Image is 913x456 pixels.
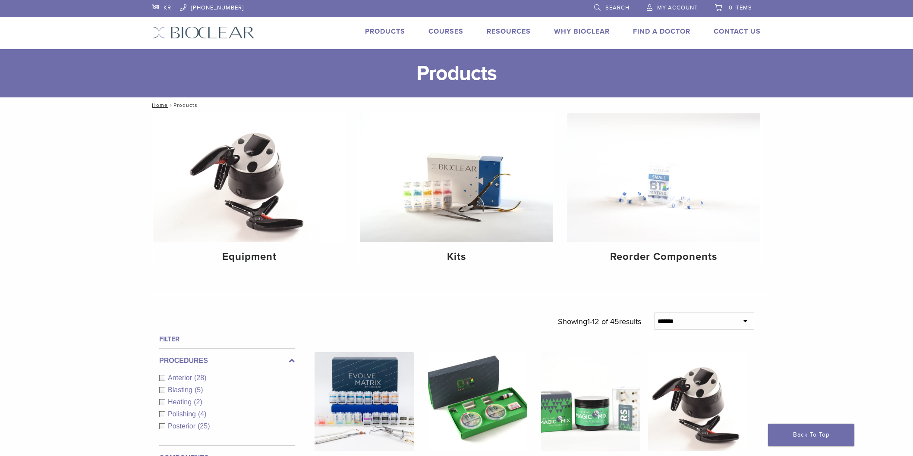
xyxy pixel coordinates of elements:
span: 1-12 of 45 [587,317,619,326]
h4: Filter [159,334,295,344]
h4: Kits [367,249,546,265]
span: Heating [168,398,194,406]
img: Black Triangle (BT) Kit [428,352,527,451]
img: HeatSync Kit [648,352,747,451]
p: Showing results [558,312,641,331]
a: Home [149,102,168,108]
span: (5) [195,386,203,394]
img: Bioclear [152,26,255,39]
span: My Account [657,4,698,11]
img: Reorder Components [567,113,760,242]
a: Contact Us [714,27,761,36]
a: Reorder Components [567,113,760,270]
a: Kits [360,113,553,270]
img: Rockstar (RS) Polishing Kit [541,352,640,451]
a: Why Bioclear [554,27,610,36]
span: Search [605,4,630,11]
span: (2) [194,398,202,406]
a: Courses [428,27,463,36]
h4: Equipment [160,249,339,265]
img: Kits [360,113,553,242]
a: Resources [487,27,531,36]
a: Find A Doctor [633,27,690,36]
label: Procedures [159,356,295,366]
span: (28) [194,374,206,381]
span: Anterior [168,374,194,381]
span: Posterior [168,422,198,430]
h4: Reorder Components [574,249,753,265]
span: (25) [198,422,210,430]
a: Back To Top [768,424,854,446]
a: Equipment [153,113,346,270]
nav: Products [146,97,767,113]
span: (4) [198,410,207,418]
span: 0 items [729,4,752,11]
span: Polishing [168,410,198,418]
span: Blasting [168,386,195,394]
span: / [168,103,173,107]
img: Equipment [153,113,346,242]
img: Evolve All-in-One Kit [315,352,414,451]
a: Products [365,27,405,36]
